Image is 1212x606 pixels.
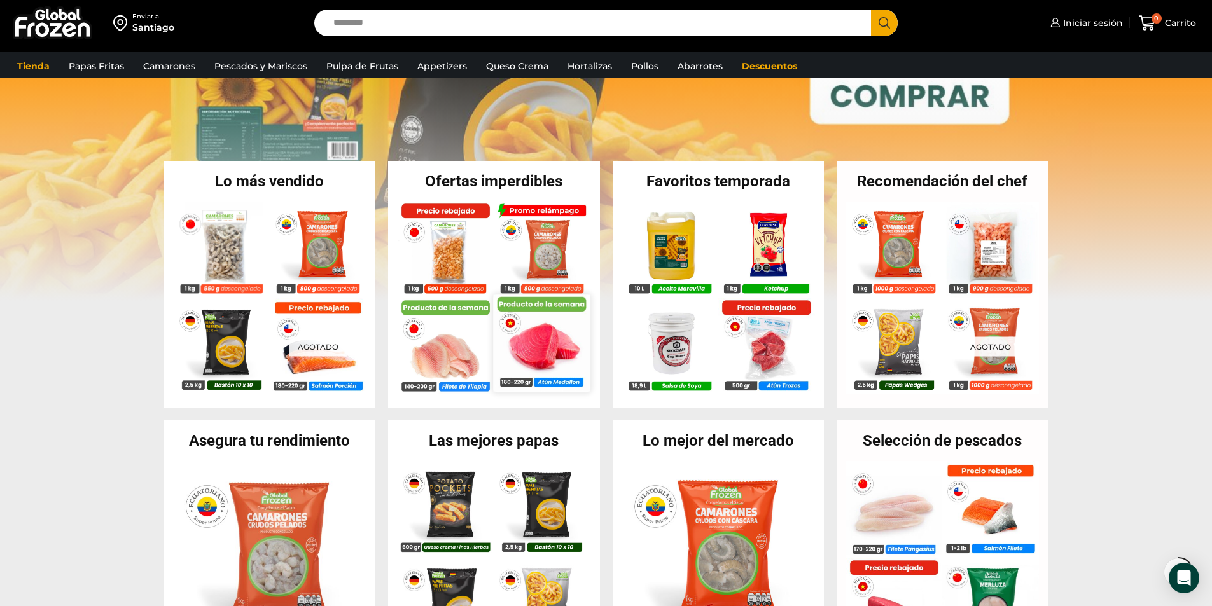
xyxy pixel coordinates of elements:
a: Abarrotes [671,54,729,78]
span: 0 [1152,13,1162,24]
div: Santiago [132,21,174,34]
a: Tienda [11,54,56,78]
h2: Ofertas imperdibles [388,174,600,189]
div: Enviar a [132,12,174,21]
a: Appetizers [411,54,473,78]
span: Iniciar sesión [1060,17,1123,29]
a: 0 Carrito [1136,8,1199,38]
h2: Asegura tu rendimiento [164,433,376,448]
a: Hortalizas [561,54,618,78]
a: Descuentos [735,54,804,78]
a: Pollos [625,54,665,78]
h2: Favoritos temporada [613,174,825,189]
h2: Selección de pescados [837,433,1048,448]
span: Carrito [1162,17,1196,29]
p: Agotado [961,337,1020,357]
a: Papas Fritas [62,54,130,78]
h2: Recomendación del chef [837,174,1048,189]
div: Open Intercom Messenger [1169,563,1199,593]
a: Pescados y Mariscos [208,54,314,78]
h2: Las mejores papas [388,433,600,448]
a: Queso Crema [480,54,555,78]
button: Search button [871,10,898,36]
p: Agotado [288,337,347,357]
a: Camarones [137,54,202,78]
h2: Lo más vendido [164,174,376,189]
a: Iniciar sesión [1047,10,1123,36]
img: address-field-icon.svg [113,12,132,34]
a: Pulpa de Frutas [320,54,405,78]
h2: Lo mejor del mercado [613,433,825,448]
